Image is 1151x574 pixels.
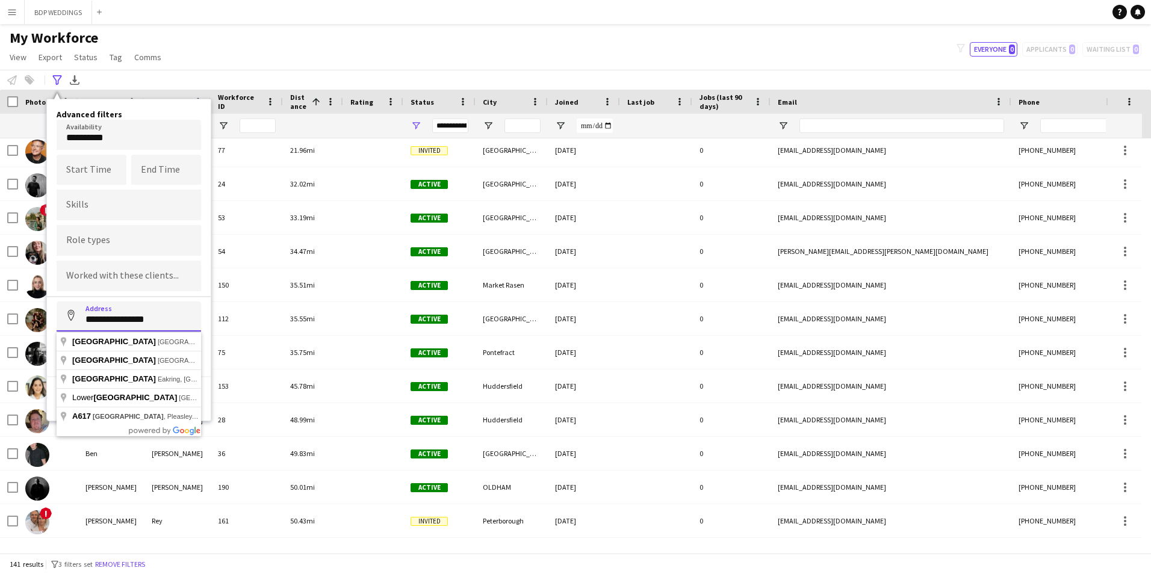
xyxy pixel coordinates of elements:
[476,167,548,200] div: [GEOGRAPHIC_DATA]
[476,471,548,504] div: OLDHAM
[692,134,771,167] div: 0
[57,109,201,120] h4: Advanced filters
[72,374,156,383] span: [GEOGRAPHIC_DATA]
[411,382,448,391] span: Active
[771,235,1011,268] div: [PERSON_NAME][EMAIL_ADDRESS][PERSON_NAME][DOMAIN_NAME]
[93,413,337,420] span: , Pleasley, [GEOGRAPHIC_DATA], [GEOGRAPHIC_DATA]
[411,315,448,324] span: Active
[548,268,620,301] div: [DATE]
[476,235,548,268] div: [GEOGRAPHIC_DATA]
[144,471,211,504] div: [PERSON_NAME]
[211,538,283,571] div: 104
[771,336,1011,369] div: [EMAIL_ADDRESS][DOMAIN_NAME]
[211,302,283,335] div: 112
[290,247,315,256] span: 34.47mi
[218,120,229,131] button: Open Filter Menu
[548,201,620,234] div: [DATE]
[85,97,122,106] span: First Name
[129,49,166,65] a: Comms
[34,49,67,65] a: Export
[1019,120,1029,131] button: Open Filter Menu
[700,93,749,111] span: Jobs (last 90 days)
[66,235,191,246] input: Type to search role types...
[72,412,91,421] span: A617
[211,268,283,301] div: 150
[5,49,31,65] a: View
[548,235,620,268] div: [DATE]
[93,393,177,402] span: [GEOGRAPHIC_DATA]
[290,415,315,424] span: 48.99mi
[411,180,448,189] span: Active
[778,97,797,106] span: Email
[476,538,548,571] div: Altrincham
[58,560,93,569] span: 3 filters set
[240,119,276,133] input: Workforce ID Filter Input
[476,403,548,436] div: Huddersfield
[692,369,771,403] div: 0
[144,538,211,571] div: [PERSON_NAME]
[179,394,320,401] span: [GEOGRAPHIC_DATA], [GEOGRAPHIC_DATA]
[290,314,315,323] span: 35.55mi
[692,268,771,301] div: 0
[152,97,187,106] span: Last Name
[771,167,1011,200] div: [EMAIL_ADDRESS][DOMAIN_NAME]
[476,268,548,301] div: Market Rasen
[411,214,448,223] span: Active
[771,504,1011,537] div: [EMAIL_ADDRESS][DOMAIN_NAME]
[211,403,283,436] div: 28
[25,308,49,332] img: Leesha Williams
[158,338,372,345] span: [GEOGRAPHIC_DATA], [GEOGRAPHIC_DATA], [GEOGRAPHIC_DATA]
[290,483,315,492] span: 50.01mi
[483,120,494,131] button: Open Filter Menu
[67,73,82,87] app-action-btn: Export XLSX
[692,201,771,234] div: 0
[771,369,1011,403] div: [EMAIL_ADDRESS][DOMAIN_NAME]
[72,393,179,402] span: Lower
[548,134,620,167] div: [DATE]
[78,437,144,470] div: Ben
[66,271,191,282] input: Type to search clients...
[290,280,315,289] span: 35.51mi
[158,357,299,364] span: [GEOGRAPHIC_DATA], [GEOGRAPHIC_DATA]
[40,204,52,216] span: !
[692,302,771,335] div: 0
[692,235,771,268] div: 0
[105,49,127,65] a: Tag
[692,336,771,369] div: 0
[25,241,49,265] img: Emma Corlett
[692,403,771,436] div: 0
[555,97,579,106] span: Joined
[411,348,448,357] span: Active
[692,167,771,200] div: 0
[778,120,789,131] button: Open Filter Menu
[548,437,620,470] div: [DATE]
[10,29,98,47] span: My Workforce
[290,93,307,111] span: Distance
[476,369,548,403] div: Huddersfield
[69,49,102,65] a: Status
[211,336,283,369] div: 75
[548,336,620,369] div: [DATE]
[290,179,315,188] span: 32.02mi
[40,507,52,519] span: !
[411,517,448,526] span: Invited
[411,247,448,256] span: Active
[25,1,92,24] button: BDP WEDDINGS
[771,302,1011,335] div: [EMAIL_ADDRESS][DOMAIN_NAME]
[93,413,164,420] span: [GEOGRAPHIC_DATA]
[158,375,326,383] span: Eakring, [GEOGRAPHIC_DATA], [GEOGRAPHIC_DATA]
[211,201,283,234] div: 53
[476,134,548,167] div: [GEOGRAPHIC_DATA]
[78,471,144,504] div: [PERSON_NAME]
[548,302,620,335] div: [DATE]
[970,42,1017,57] button: Everyone0
[25,443,49,467] img: Ben Hunt
[290,516,315,525] span: 50.43mi
[211,504,283,537] div: 161
[144,504,211,537] div: Rey
[411,483,448,492] span: Active
[144,437,211,470] div: [PERSON_NAME]
[1009,45,1015,54] span: 0
[25,274,49,298] img: Lucy Bowen
[66,199,191,210] input: Type to search skills...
